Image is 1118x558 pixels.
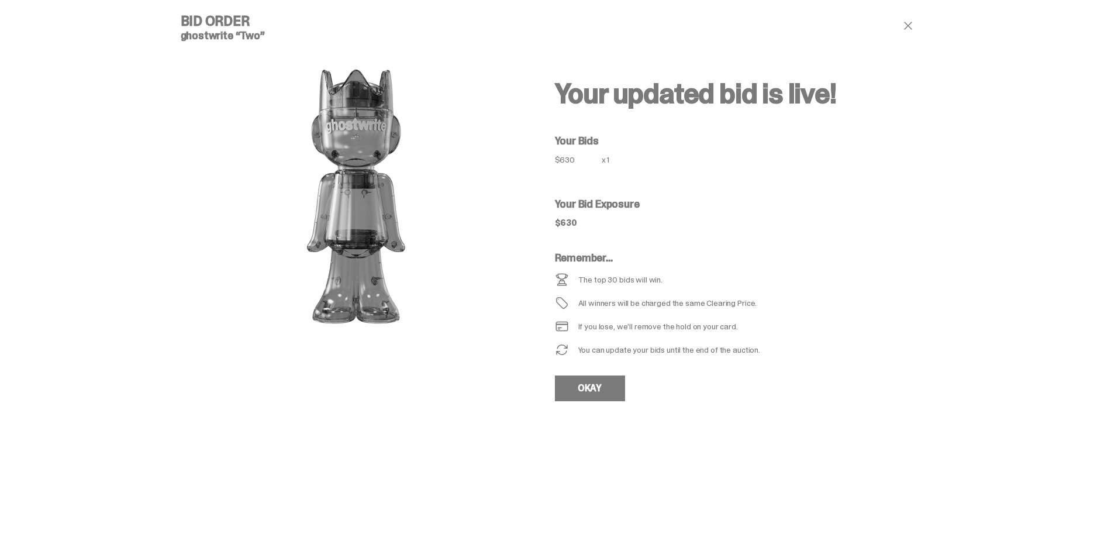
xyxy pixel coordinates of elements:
[578,346,760,354] div: You can update your bids until the end of the auction.
[578,322,738,330] div: If you lose, we’ll remove the hold on your card.
[578,299,854,307] div: All winners will be charged the same Clearing Price.
[555,376,625,401] a: OKAY
[181,30,532,41] h5: ghostwrite “Two”
[602,156,620,171] div: x 1
[555,156,602,164] div: $630
[555,136,929,146] h5: Your Bids
[555,219,577,227] div: $630
[578,275,663,284] div: The top 30 bids will win.
[555,253,854,263] h5: Remember...
[239,50,473,343] img: product image
[181,14,532,28] h4: Bid Order
[555,199,929,209] h5: Your Bid Exposure
[555,80,929,108] h2: Your updated bid is live!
